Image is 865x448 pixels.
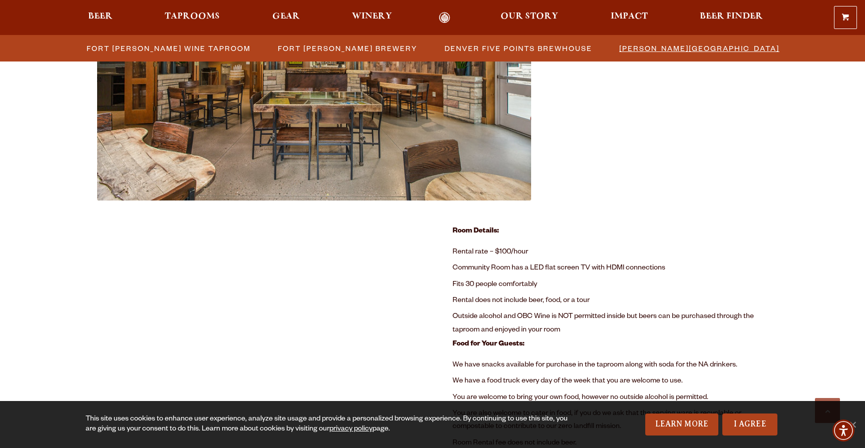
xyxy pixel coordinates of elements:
[619,41,779,55] span: [PERSON_NAME][GEOGRAPHIC_DATA]
[453,244,768,260] li: Rental rate – $100/hour
[445,41,592,55] span: Denver Five Points Brewhouse
[329,425,372,433] a: privacy policy
[815,398,840,423] a: Scroll to top
[613,41,784,55] a: [PERSON_NAME][GEOGRAPHIC_DATA]
[439,41,597,55] a: Denver Five Points Brewhouse
[604,12,654,23] a: Impact
[453,277,768,293] li: Fits 30 people comfortably
[611,12,648,20] span: Impact
[722,413,777,435] a: I Agree
[453,260,768,276] li: Community Room has a LED flat screen TV with HDMI connections
[266,12,306,23] a: Gear
[453,227,499,235] strong: Room Details:
[425,12,463,23] a: Odell Home
[832,419,854,441] div: Accessibility Menu
[700,12,763,20] span: Beer Finder
[165,12,220,20] span: Taprooms
[494,12,565,23] a: Our Story
[87,41,251,55] span: Fort [PERSON_NAME] Wine Taproom
[501,12,558,20] span: Our Story
[645,413,719,435] a: Learn More
[453,373,768,389] li: We have a food truck every day of the week that you are welcome to use.
[158,12,226,23] a: Taprooms
[453,340,525,348] strong: Food for Your Guests:
[693,12,769,23] a: Beer Finder
[453,293,768,309] li: Rental does not include beer, food, or a tour
[272,12,300,20] span: Gear
[81,41,256,55] a: Fort [PERSON_NAME] Wine Taproom
[88,12,113,20] span: Beer
[453,357,768,373] li: We have snacks available for purchase in the taproom along with soda for the NA drinkers.
[453,390,768,406] li: You are welcome to bring your own food, however no outside alcohol is permitted.
[82,12,119,23] a: Beer
[345,12,398,23] a: Winery
[278,41,417,55] span: Fort [PERSON_NAME] Brewery
[352,12,392,20] span: Winery
[272,41,422,55] a: Fort [PERSON_NAME] Brewery
[86,414,575,434] div: This site uses cookies to enhance user experience, analyze site usage and provide a personalized ...
[453,309,768,338] li: Outside alcohol and OBC Wine is NOT permitted inside but beers can be purchased through the tapro...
